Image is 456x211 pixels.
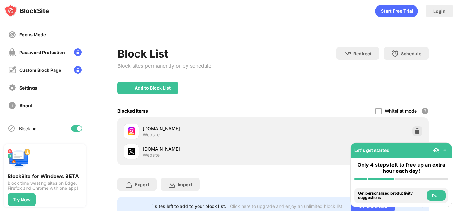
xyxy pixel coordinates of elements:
[8,84,16,92] img: settings-off.svg
[128,127,135,135] img: favicons
[178,182,192,187] div: Import
[8,31,16,39] img: focus-off.svg
[152,203,226,209] div: 1 sites left to add to your block list.
[19,67,61,73] div: Custom Block Page
[74,66,82,74] img: lock-menu.svg
[8,48,16,56] img: password-protection-off.svg
[4,4,49,17] img: logo-blocksite.svg
[375,5,418,17] div: animation
[8,181,82,191] div: Block time wasting sites on Edge, Firefox and Chrome with one app!
[19,126,37,131] div: Blocking
[354,162,448,174] div: Only 4 steps left to free up an extra hour each day!
[401,51,421,56] div: Schedule
[433,9,446,14] div: Login
[135,85,171,90] div: Add to Block List
[19,50,65,55] div: Password Protection
[433,147,439,153] img: eye-not-visible.svg
[135,182,149,187] div: Export
[8,173,82,179] div: BlockSite for Windows BETA
[358,191,425,200] div: Get personalized productivity suggestions
[427,190,446,201] button: Do it
[13,197,31,202] div: Try Now
[385,108,417,114] div: Whitelist mode
[8,125,15,132] img: blocking-icon.svg
[117,63,211,69] div: Block sites permanently or by schedule
[8,102,16,109] img: about-off.svg
[143,125,273,132] div: [DOMAIN_NAME]
[8,66,16,74] img: customize-block-page-off.svg
[442,147,448,153] img: omni-setup-toggle.svg
[353,51,371,56] div: Redirect
[128,148,135,155] img: favicons
[19,85,37,90] div: Settings
[117,108,148,114] div: Blocked Items
[354,147,389,153] div: Let's get started
[8,148,30,171] img: push-desktop.svg
[74,48,82,56] img: lock-menu.svg
[143,146,273,152] div: [DOMAIN_NAME]
[230,203,344,209] div: Click here to upgrade and enjoy an unlimited block list.
[19,32,46,37] div: Focus Mode
[19,103,33,108] div: About
[143,152,160,158] div: Website
[117,47,211,60] div: Block List
[143,132,160,138] div: Website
